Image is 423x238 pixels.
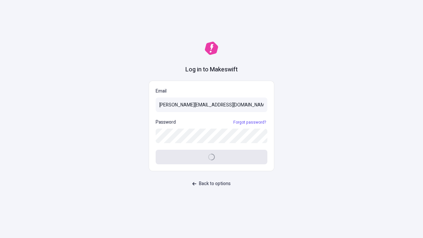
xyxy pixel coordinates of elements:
p: Password [156,119,176,126]
h1: Log in to Makeswift [185,65,238,74]
p: Email [156,88,267,95]
span: Back to options [199,180,231,187]
button: Back to options [188,178,235,190]
input: Email [156,98,267,112]
a: Forgot password? [232,120,267,125]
